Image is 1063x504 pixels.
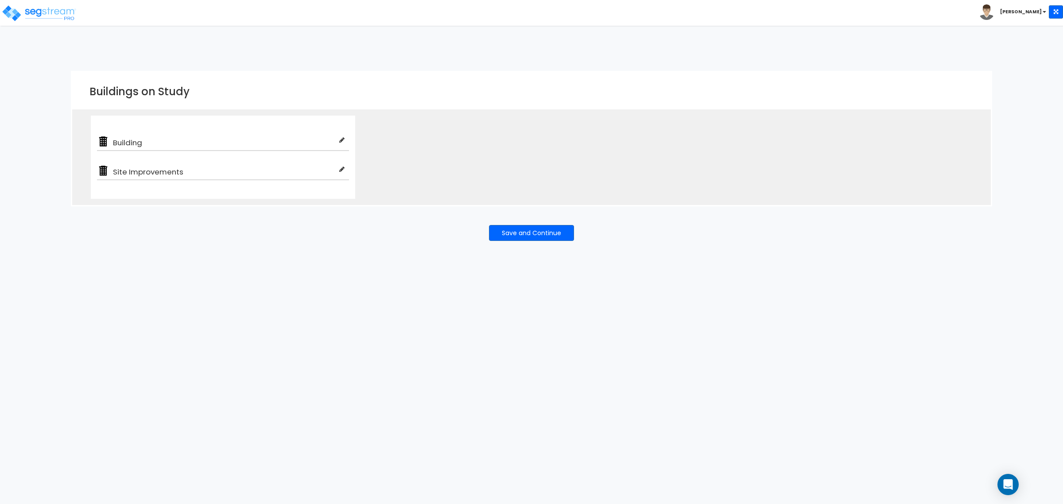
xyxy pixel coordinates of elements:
span: Building [109,137,339,148]
div: Open Intercom Messenger [997,474,1019,495]
b: [PERSON_NAME] [1000,8,1042,15]
img: avatar.png [979,4,994,20]
img: building.png [97,136,109,148]
img: building.png [97,165,109,177]
h3: Buildings on Study [89,86,974,97]
img: logo_pro_r.png [1,4,77,22]
button: Save and Continue [489,225,574,241]
span: Site Improvements [109,167,339,177]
